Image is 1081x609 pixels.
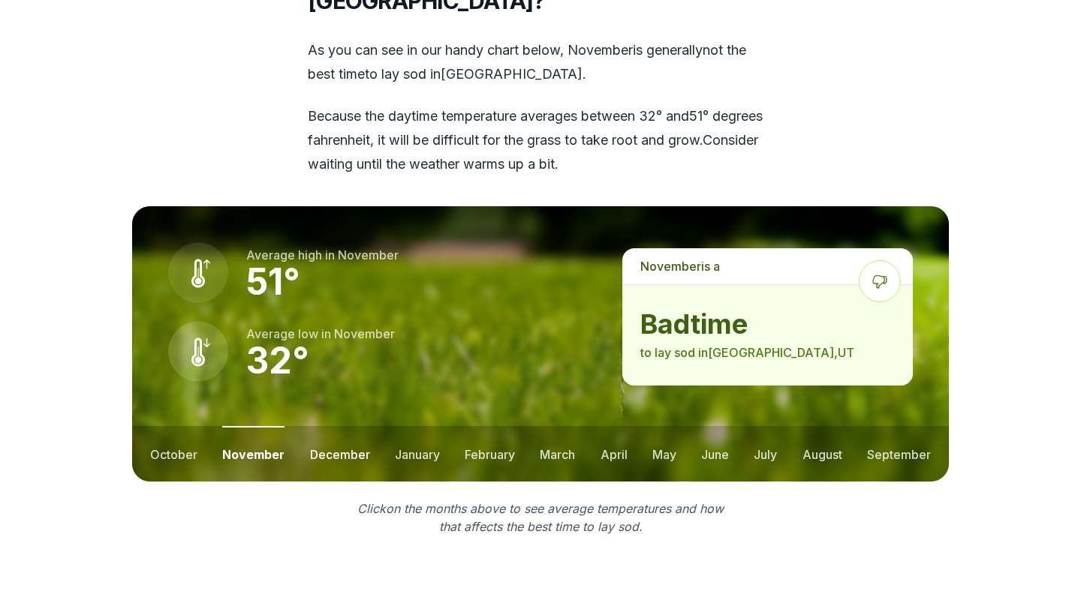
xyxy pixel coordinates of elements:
[246,325,395,343] p: Average low in
[308,38,773,176] div: As you can see in our handy chart below, is generally not the best time to lay sod in [GEOGRAPHIC...
[568,42,633,58] span: november
[622,248,913,284] p: is a
[338,247,399,262] span: november
[640,259,701,274] span: november
[867,426,931,481] button: september
[334,326,395,341] span: november
[802,426,842,481] button: august
[540,426,575,481] button: march
[652,426,676,481] button: may
[246,259,300,304] strong: 51 °
[348,499,733,535] p: Click on the months above to see average temperatures and how that affects the best time to lay sod.
[465,426,515,481] button: february
[246,246,399,264] p: Average high in
[310,426,370,481] button: december
[601,426,628,481] button: april
[150,426,197,481] button: october
[395,426,440,481] button: january
[701,426,729,481] button: june
[754,426,777,481] button: july
[222,426,285,481] button: november
[246,338,309,382] strong: 32 °
[640,309,895,339] strong: bad time
[640,343,895,361] p: to lay sod in [GEOGRAPHIC_DATA] , UT
[308,104,773,176] p: Because the daytime temperature averages between 32 ° and 51 ° degrees fahrenheit, it will be dif...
